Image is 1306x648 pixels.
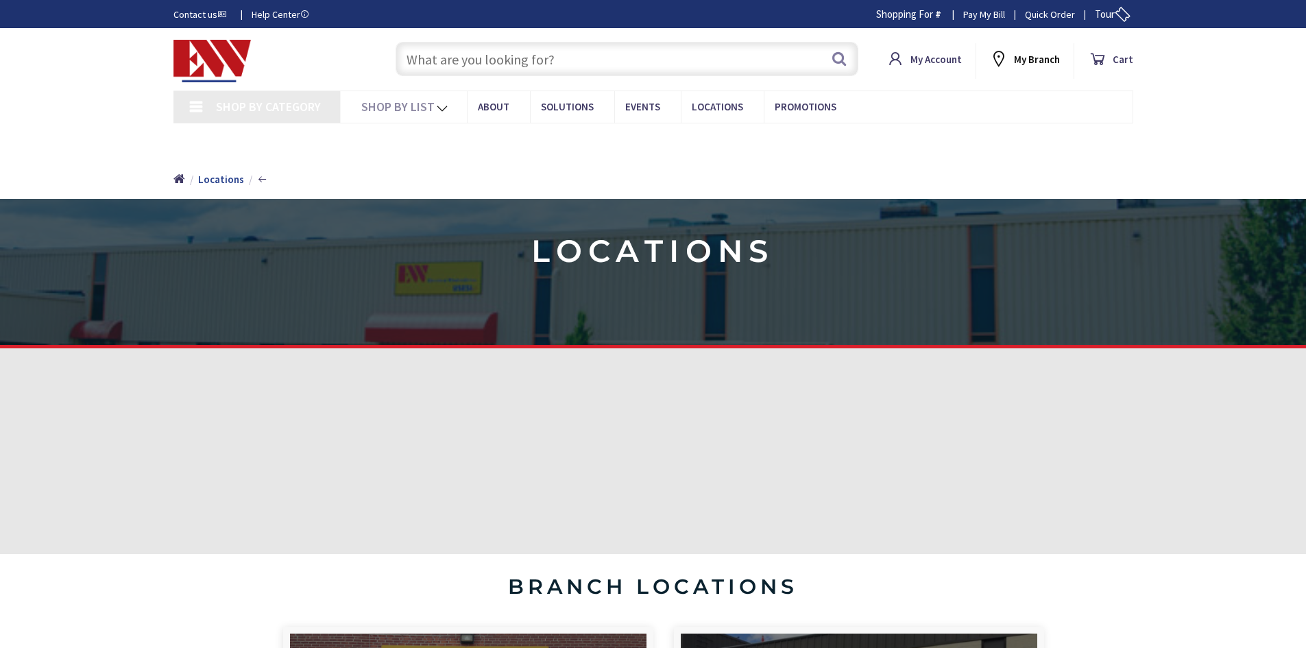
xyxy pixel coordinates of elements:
[361,99,435,115] span: Shop By List
[886,47,962,71] a: My Account
[775,100,836,113] span: Promotions
[1014,53,1060,66] strong: My Branch
[876,8,933,21] span: Shopping For
[216,99,321,115] span: Shop By Category
[1025,8,1075,21] a: Quick Order
[1088,47,1133,71] a: Cart
[396,42,858,76] input: What are you looking for?
[963,8,1005,21] a: Pay My Bill
[173,8,230,21] a: Contact us
[478,100,509,113] span: About
[198,173,244,186] strong: Locations
[541,100,594,113] span: Solutions
[146,575,1161,599] h4: branch locations
[625,100,660,113] span: Events
[989,47,1060,71] div: My Branch
[252,8,310,21] a: Help Center
[935,8,941,21] strong: #
[692,100,743,113] span: Locations
[1095,8,1130,21] span: Tour
[910,53,962,66] strong: My Account
[173,40,252,82] img: Electrical Wholesalers, Inc.
[1113,47,1133,71] strong: Cart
